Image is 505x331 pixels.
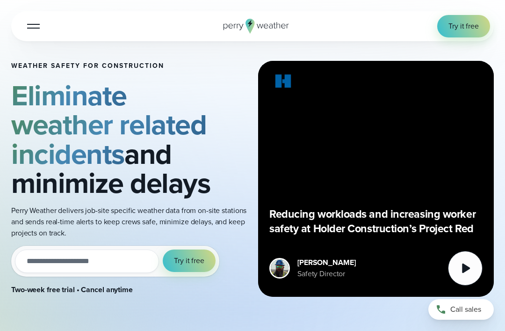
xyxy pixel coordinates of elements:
[297,268,356,280] div: Safety Director
[428,299,494,320] a: Call sales
[448,21,479,32] span: Try it free
[271,259,289,277] img: Merco Chantres Headshot
[174,255,204,266] span: Try it free
[11,62,247,70] h1: Weather safety for Construction
[450,304,481,315] span: Call sales
[437,15,490,37] a: Try it free
[11,81,247,198] h2: and minimize delays
[11,74,206,175] strong: Eliminate weather related incidents
[269,207,483,236] p: Reducing workloads and increasing worker safety at Holder Construction’s Project Red
[297,257,356,268] div: [PERSON_NAME]
[11,205,247,238] p: Perry Weather delivers job-site specific weather data from on-site stations and sends real-time a...
[163,250,216,272] button: Try it free
[11,284,133,295] strong: Two-week free trial • Cancel anytime
[269,72,297,94] img: Holder.svg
